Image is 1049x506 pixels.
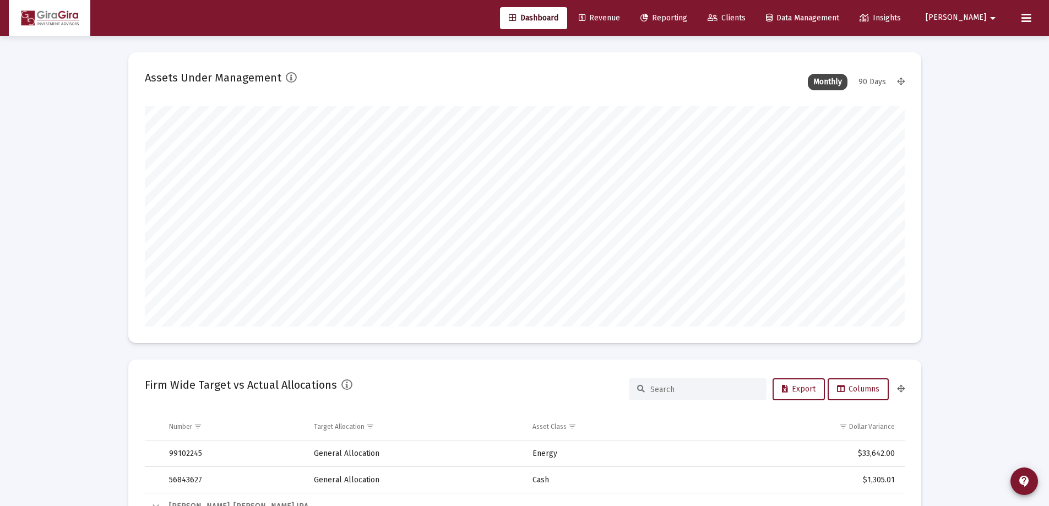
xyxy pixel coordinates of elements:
[839,422,847,431] span: Show filter options for column 'Dollar Variance'
[926,13,986,23] span: [PERSON_NAME]
[161,440,307,467] td: 99102245
[525,413,694,440] td: Column Asset Class
[650,385,758,394] input: Search
[837,384,879,394] span: Columns
[579,13,620,23] span: Revenue
[17,7,82,29] img: Dashboard
[699,7,754,29] a: Clients
[632,7,696,29] a: Reporting
[525,440,694,467] td: Energy
[570,7,629,29] a: Revenue
[702,448,894,459] div: $33,642.00
[568,422,577,431] span: Show filter options for column 'Asset Class'
[306,467,525,493] td: General Allocation
[525,467,694,493] td: Cash
[169,422,192,431] div: Number
[145,69,281,86] h2: Assets Under Management
[306,440,525,467] td: General Allocation
[640,13,687,23] span: Reporting
[860,13,901,23] span: Insights
[708,13,746,23] span: Clients
[532,422,567,431] div: Asset Class
[828,378,889,400] button: Columns
[194,422,202,431] span: Show filter options for column 'Number'
[766,13,839,23] span: Data Management
[702,475,894,486] div: $1,305.01
[694,413,904,440] td: Column Dollar Variance
[912,7,1013,29] button: [PERSON_NAME]
[306,413,525,440] td: Column Target Allocation
[500,7,567,29] a: Dashboard
[853,74,892,90] div: 90 Days
[145,376,337,394] h2: Firm Wide Target vs Actual Allocations
[1018,475,1031,488] mat-icon: contact_support
[509,13,558,23] span: Dashboard
[782,384,816,394] span: Export
[851,7,910,29] a: Insights
[757,7,848,29] a: Data Management
[808,74,847,90] div: Monthly
[849,422,895,431] div: Dollar Variance
[366,422,374,431] span: Show filter options for column 'Target Allocation'
[986,7,999,29] mat-icon: arrow_drop_down
[773,378,825,400] button: Export
[161,467,307,493] td: 56843627
[314,422,365,431] div: Target Allocation
[161,413,307,440] td: Column Number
